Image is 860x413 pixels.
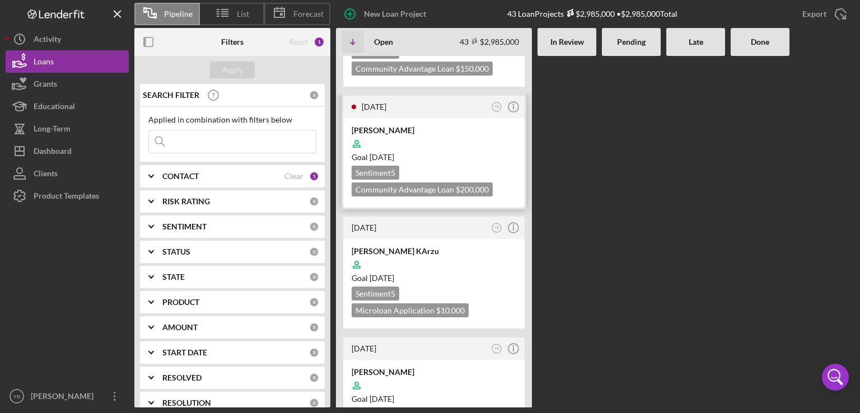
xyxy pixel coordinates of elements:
[162,298,199,307] b: PRODUCT
[352,62,493,76] div: Community Advantage Loan
[364,3,426,25] div: New Loan Project
[489,100,504,115] button: YB
[309,171,319,181] div: 1
[6,73,129,95] button: Grants
[162,273,185,281] b: STATE
[162,398,211,407] b: RESOLUTION
[162,172,199,181] b: CONTACT
[309,247,319,257] div: 0
[352,223,376,232] time: 2025-09-02 23:28
[352,344,376,353] time: 2025-09-01 14:49
[336,3,437,25] button: New Loan Project
[370,152,394,162] time: 11/13/2025
[309,196,319,206] div: 0
[436,306,465,315] span: $10,000
[6,28,129,50] button: Activity
[352,125,516,136] div: [PERSON_NAME]
[148,115,316,124] div: Applied in combination with filters below
[13,393,21,400] text: YB
[162,247,190,256] b: STATUS
[456,185,489,194] span: $200,000
[6,162,129,185] button: Clients
[352,287,399,301] div: Sentiment 5
[309,272,319,282] div: 0
[489,341,504,356] button: YB
[370,273,394,283] time: 10/17/2025
[362,102,386,111] time: 2025-09-04 20:04
[162,373,202,382] b: RESOLVED
[289,37,308,46] div: Reset
[309,90,319,100] div: 0
[162,323,198,332] b: AMOUNT
[221,37,244,46] b: Filters
[489,220,504,236] button: YB
[617,37,646,46] b: Pending
[309,322,319,332] div: 0
[34,162,58,187] div: Clients
[162,197,210,206] b: RISK RATING
[28,385,101,410] div: [PERSON_NAME]
[374,37,393,46] b: Open
[6,118,129,140] button: Long-Term
[34,28,61,53] div: Activity
[34,140,72,165] div: Dashboard
[293,10,324,18] span: Forecast
[352,152,394,162] span: Goal
[237,10,249,18] span: List
[309,297,319,307] div: 0
[494,226,499,229] text: YB
[352,246,516,257] div: [PERSON_NAME] KArzu
[352,166,399,180] div: Sentiment 5
[34,95,75,120] div: Educational
[309,222,319,232] div: 0
[456,64,489,73] span: $150,000
[550,37,584,46] b: In Review
[791,3,854,25] button: Export
[6,95,129,118] button: Educational
[6,50,129,73] button: Loans
[352,273,394,283] span: Goal
[6,140,129,162] button: Dashboard
[164,10,193,18] span: Pipeline
[6,185,129,207] button: Product Templates
[342,215,526,330] a: [DATE]YB[PERSON_NAME] KArzuGoal [DATE]Sentiment5Microloan Application $10,000
[162,348,207,357] b: START DATE
[309,348,319,358] div: 0
[564,9,615,18] div: $2,985,000
[494,105,499,109] text: YB
[34,50,54,76] div: Loans
[689,37,703,46] b: Late
[34,185,99,210] div: Product Templates
[309,398,319,408] div: 0
[34,73,57,98] div: Grants
[314,36,325,48] div: 1
[222,62,243,78] div: Apply
[352,303,469,317] div: Microloan Application
[34,118,71,143] div: Long-Term
[460,37,519,46] div: 43 $2,985,000
[342,94,526,209] a: [DATE]YB[PERSON_NAME]Goal [DATE]Sentiment5Community Advantage Loan $200,000
[507,9,677,18] div: 43 Loan Projects • $2,985,000 Total
[370,394,394,403] time: 10/16/2025
[352,182,493,196] div: Community Advantage Loan
[352,394,394,403] span: Goal
[162,222,207,231] b: SENTIMENT
[822,364,849,391] div: Open Intercom Messenger
[284,172,303,181] div: Clear
[143,91,199,100] b: SEARCH FILTER
[802,3,826,25] div: Export
[210,62,255,78] button: Apply
[352,367,516,378] div: [PERSON_NAME]
[751,37,769,46] b: Done
[6,385,129,407] button: YB[PERSON_NAME]
[309,373,319,383] div: 0
[494,346,499,350] text: YB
